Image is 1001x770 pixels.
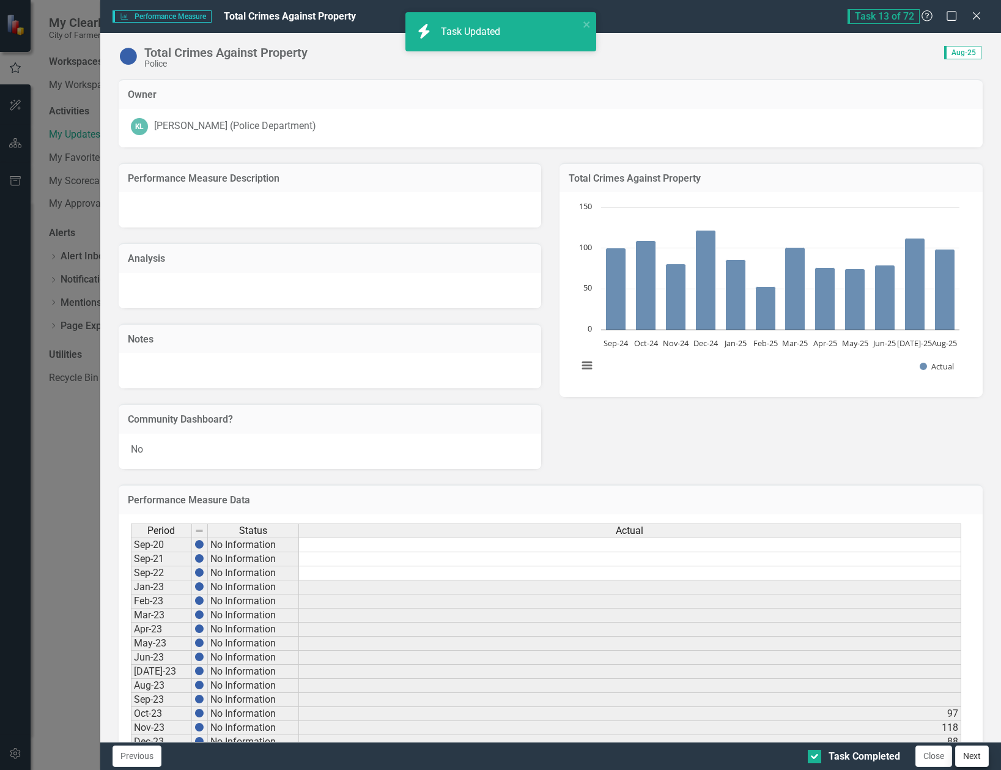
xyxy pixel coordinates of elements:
span: Performance Measure [113,10,212,23]
img: BgCOk07PiH71IgAAAABJRU5ErkJggg== [194,539,204,549]
path: Feb-25, 53. Actual. [756,287,776,330]
path: Nov-24, 81. Actual. [666,264,686,330]
td: Sep-20 [131,538,192,552]
span: No [131,443,143,455]
span: Period [147,525,175,536]
h3: Community Dashboard? [128,414,533,425]
h3: Performance Measure Description [128,173,533,184]
path: Aug-25, 99. Actual. [935,250,955,330]
td: No Information [208,594,299,609]
td: No Information [208,566,299,580]
path: Jun-25, 79. Actual. [875,265,895,330]
path: Mar-25, 101. Actual. [785,248,805,330]
div: Chart. Highcharts interactive chart. [572,201,970,385]
h3: Analysis [128,253,533,264]
td: No Information [208,665,299,679]
td: No Information [208,552,299,566]
td: No Information [208,538,299,552]
td: No Information [208,707,299,721]
text: 100 [579,242,592,253]
td: Nov-23 [131,721,192,735]
img: BgCOk07PiH71IgAAAABJRU5ErkJggg== [194,610,204,620]
img: BgCOk07PiH71IgAAAABJRU5ErkJggg== [194,694,204,704]
button: Show Actual [920,361,954,372]
h3: Total Crimes Against Property [569,173,973,184]
td: Feb-23 [131,594,192,609]
div: Task Updated [441,25,503,39]
button: close [583,17,591,31]
span: Aug-25 [944,46,981,59]
text: Jun-25 [873,338,896,349]
text: 50 [583,282,592,293]
td: No Information [208,609,299,623]
text: Apr-25 [813,338,837,349]
h3: Performance Measure Data [128,495,973,506]
td: Sep-23 [131,693,192,707]
text: May-25 [842,338,868,349]
img: No Information [119,46,138,66]
td: No Information [208,580,299,594]
img: BgCOk07PiH71IgAAAABJRU5ErkJggg== [194,624,204,634]
td: No Information [208,651,299,665]
text: Dec-24 [693,338,718,349]
img: BgCOk07PiH71IgAAAABJRU5ErkJggg== [194,638,204,648]
td: No Information [208,679,299,693]
path: Oct-24, 109. Actual. [636,241,656,330]
img: BgCOk07PiH71IgAAAABJRU5ErkJggg== [194,582,204,591]
span: Actual [616,525,643,536]
td: No Information [208,623,299,637]
div: [PERSON_NAME] (Police Department) [154,119,316,133]
img: BgCOk07PiH71IgAAAABJRU5ErkJggg== [194,553,204,563]
td: No Information [208,721,299,735]
button: View chart menu, Chart [578,357,596,374]
path: Jul-25, 112. Actual. [905,239,925,330]
td: No Information [208,637,299,651]
td: Aug-23 [131,679,192,693]
td: 88 [299,735,961,749]
td: 97 [299,707,961,721]
img: BgCOk07PiH71IgAAAABJRU5ErkJggg== [194,568,204,577]
text: Aug-25 [932,338,957,349]
img: BgCOk07PiH71IgAAAABJRU5ErkJggg== [194,722,204,732]
img: 8DAGhfEEPCf229AAAAAElFTkSuQmCC [194,526,204,536]
h3: Owner [128,89,973,100]
img: BgCOk07PiH71IgAAAABJRU5ErkJggg== [194,708,204,718]
text: Oct-24 [634,338,659,349]
img: BgCOk07PiH71IgAAAABJRU5ErkJggg== [194,736,204,746]
td: Mar-23 [131,609,192,623]
path: Jan-25, 86. Actual. [726,260,746,330]
td: Dec-23 [131,735,192,749]
div: Task Completed [829,750,900,764]
td: Jan-23 [131,580,192,594]
td: Oct-23 [131,707,192,721]
img: BgCOk07PiH71IgAAAABJRU5ErkJggg== [194,666,204,676]
td: Sep-22 [131,566,192,580]
svg: Interactive chart [572,201,966,385]
text: Sep-24 [604,338,629,349]
text: Feb-25 [753,338,778,349]
td: 118 [299,721,961,735]
td: No Information [208,735,299,749]
path: Dec-24, 122. Actual. [696,231,716,330]
td: May-23 [131,637,192,651]
span: Task 13 of 72 [848,9,920,24]
td: Apr-23 [131,623,192,637]
path: May-25, 75. Actual. [845,269,865,330]
td: No Information [208,693,299,707]
text: Mar-25 [783,338,808,349]
div: KL [131,118,148,135]
path: Apr-25, 76. Actual. [815,268,835,330]
img: BgCOk07PiH71IgAAAABJRU5ErkJggg== [194,680,204,690]
td: Sep-21 [131,552,192,566]
path: Sep-24, 100. Actual. [606,248,626,330]
span: Status [239,525,267,536]
button: Previous [113,746,161,767]
span: Total Crimes Against Property [224,10,356,22]
button: Next [955,746,989,767]
h3: Notes [128,334,533,345]
text: Jan-25 [723,338,747,349]
text: [DATE]-25 [898,338,933,349]
text: 0 [588,323,592,334]
button: Close [915,746,952,767]
div: Police [144,59,308,68]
